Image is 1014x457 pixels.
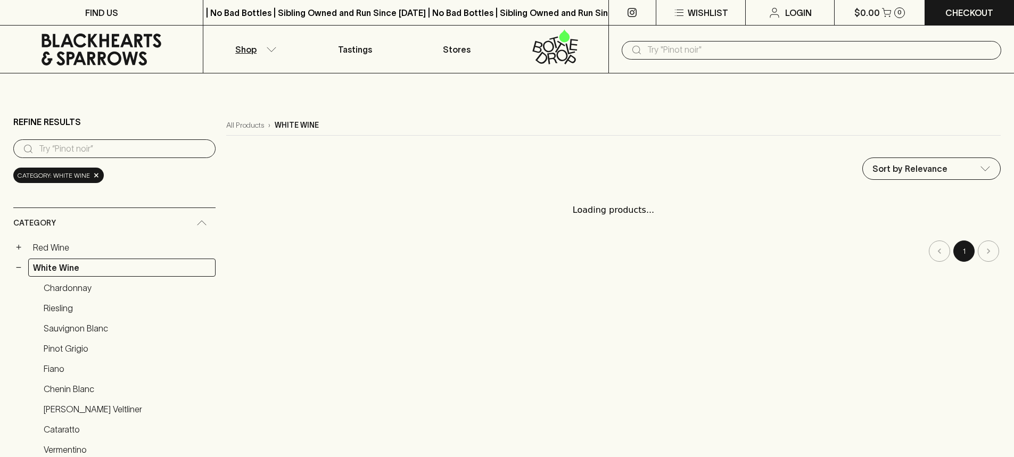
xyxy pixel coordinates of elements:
input: Try “Pinot noir” [39,140,207,157]
button: − [13,262,24,273]
p: Refine Results [13,115,81,128]
button: Shop [203,26,304,73]
a: Riesling [39,299,216,317]
a: Sauvignon Blanc [39,319,216,337]
a: [PERSON_NAME] Veltliner [39,400,216,418]
a: Chenin Blanc [39,380,216,398]
a: Pinot Grigio [39,339,216,358]
span: Category [13,217,56,230]
p: Checkout [945,6,993,19]
input: Try "Pinot noir" [647,41,993,59]
a: Red Wine [28,238,216,256]
span: Category: white wine [18,170,90,181]
button: + [13,242,24,253]
div: Category [13,208,216,238]
p: › [268,120,270,131]
p: Tastings [338,43,372,56]
div: Sort by Relevance [863,158,1000,179]
p: Shop [235,43,257,56]
div: Loading products... [226,193,1001,227]
a: Chardonnay [39,279,216,297]
p: Wishlist [688,6,728,19]
a: All Products [226,120,264,131]
p: Sort by Relevance [872,162,947,175]
a: Fiano [39,360,216,378]
a: Cataratto [39,420,216,438]
p: white wine [275,120,319,131]
a: Stores [406,26,507,73]
a: White Wine [28,259,216,277]
p: FIND US [85,6,118,19]
span: × [93,170,100,181]
button: page 1 [953,240,975,262]
a: Tastings [304,26,406,73]
p: Stores [443,43,471,56]
p: 0 [897,10,902,15]
nav: pagination navigation [226,240,1001,262]
p: Login [785,6,812,19]
p: $0.00 [854,6,880,19]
